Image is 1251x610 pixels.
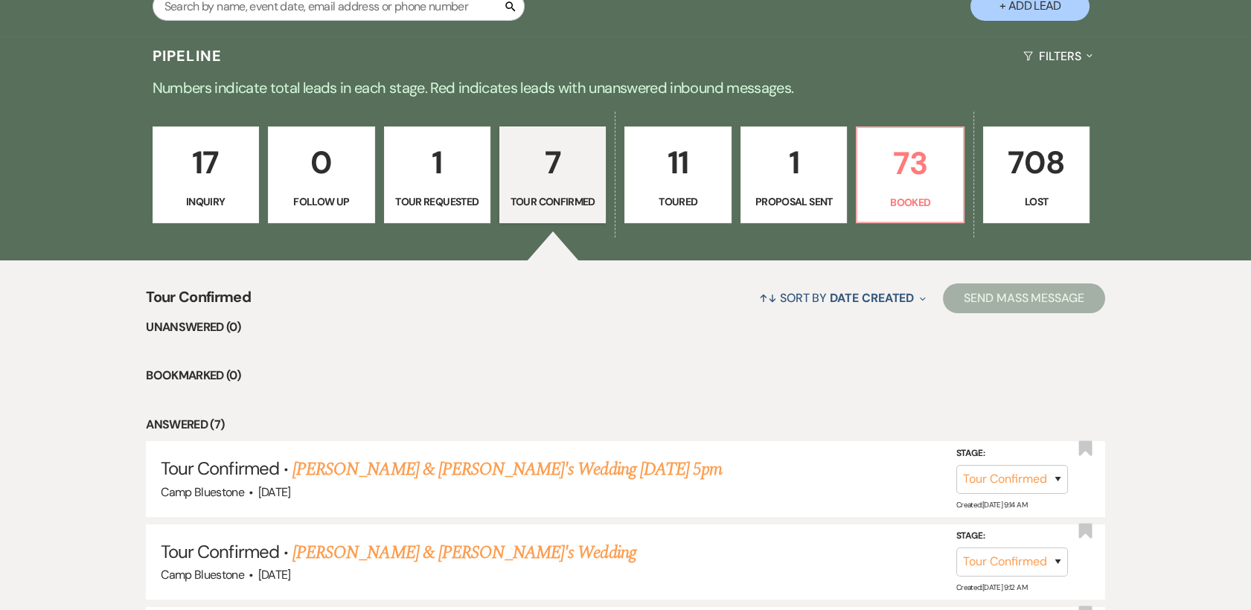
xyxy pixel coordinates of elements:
a: [PERSON_NAME] & [PERSON_NAME]'s Wedding [292,539,636,566]
span: Tour Confirmed [146,286,251,318]
p: Tour Requested [394,193,481,210]
p: Numbers indicate total leads in each stage. Red indicates leads with unanswered inbound messages. [90,76,1162,100]
p: Follow Up [278,193,365,210]
li: Unanswered (0) [146,318,1105,337]
span: Date Created [830,290,914,306]
p: Inquiry [162,193,249,210]
a: 7Tour Confirmed [499,126,606,223]
a: 11Toured [624,126,731,223]
p: 11 [634,138,721,187]
p: 7 [509,138,596,187]
a: 1Tour Requested [384,126,490,223]
p: Toured [634,193,721,210]
button: Send Mass Message [943,283,1105,313]
h3: Pipeline [153,45,223,66]
a: 73Booked [856,126,964,223]
span: [DATE] [258,567,291,582]
button: Filters [1017,36,1098,76]
button: Sort By Date Created [753,278,932,318]
p: Tour Confirmed [509,193,596,210]
p: Lost [993,193,1080,210]
a: 708Lost [983,126,1090,223]
p: 17 [162,138,249,187]
li: Bookmarked (0) [146,366,1105,385]
a: 0Follow Up [268,126,374,223]
p: 0 [278,138,365,187]
p: 1 [394,138,481,187]
a: 1Proposal Sent [740,126,847,223]
span: Tour Confirmed [161,540,279,563]
span: Camp Bluestone [161,567,244,582]
a: [PERSON_NAME] & [PERSON_NAME]'s Wedding [DATE] 5pm [292,456,722,483]
p: 1 [750,138,837,187]
label: Stage: [956,446,1068,462]
span: Camp Bluestone [161,484,244,500]
span: Tour Confirmed [161,457,279,480]
label: Stage: [956,528,1068,545]
p: Proposal Sent [750,193,837,210]
span: ↑↓ [759,290,777,306]
span: Created: [DATE] 9:14 AM [956,499,1027,509]
span: Created: [DATE] 9:12 AM [956,582,1027,592]
li: Answered (7) [146,415,1105,434]
p: 708 [993,138,1080,187]
a: 17Inquiry [153,126,259,223]
p: Booked [866,194,953,211]
p: 73 [866,138,953,188]
span: [DATE] [258,484,291,500]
